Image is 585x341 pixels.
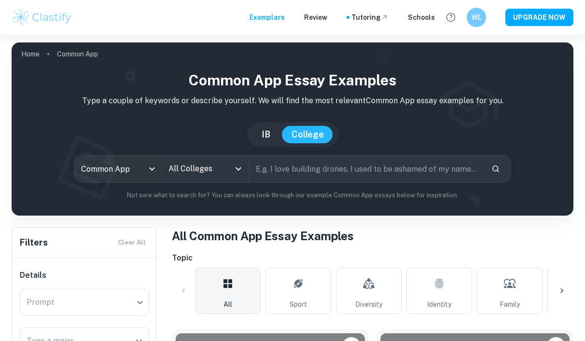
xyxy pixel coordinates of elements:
p: Exemplars [250,12,285,23]
p: Type a couple of keywords or describe yourself. We will find the most relevant Common App essay e... [19,95,566,107]
a: Schools [408,12,435,23]
p: Review [304,12,327,23]
h6: Details [20,270,149,281]
button: College [282,126,334,143]
span: Identity [427,299,451,310]
p: Common App [57,49,98,59]
span: Diversity [355,299,382,310]
div: Common App [74,155,161,182]
span: All [223,299,232,310]
span: Family [500,299,520,310]
button: UPGRADE NOW [505,9,573,26]
a: Home [21,47,40,61]
button: Help and Feedback [443,9,459,26]
a: Tutoring [351,12,389,23]
h6: Filters [20,236,48,249]
h1: All Common App Essay Examples [172,227,573,245]
img: profile cover [12,42,573,216]
button: WL [467,8,486,27]
h1: Common App Essay Examples [19,69,566,91]
input: E.g. I love building drones, I used to be ashamed of my name... [249,155,484,182]
button: Search [487,161,504,177]
h6: Topic [172,252,573,264]
img: Clastify logo [12,8,73,27]
h6: WL [471,12,482,23]
button: Open [232,162,245,176]
p: Not sure what to search for? You can always look through our example Common App essays below for ... [19,191,566,200]
button: IB [252,126,280,143]
span: Sport [290,299,307,310]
